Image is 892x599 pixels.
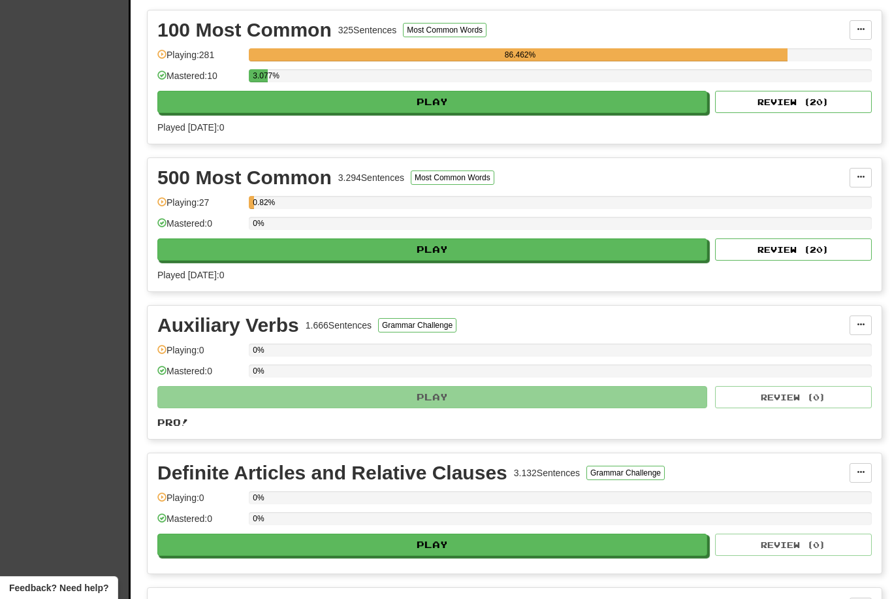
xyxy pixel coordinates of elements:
span: Open feedback widget [9,581,108,594]
button: Play [157,386,707,408]
div: Mastered: 0 [157,364,242,386]
div: 3.132 Sentences [514,466,580,479]
button: Review (20) [715,238,872,261]
button: Most Common Words [411,170,494,185]
div: 1.666 Sentences [306,319,372,332]
div: Definite Articles and Relative Clauses [157,463,507,483]
button: Most Common Words [403,23,486,37]
div: Mastered: 0 [157,512,242,534]
div: 0.82% [253,196,254,209]
button: Review (20) [715,91,872,113]
button: Grammar Challenge [378,318,456,332]
span: Pro! [157,417,189,428]
button: Grammar Challenge [586,466,665,480]
button: Play [157,534,707,556]
div: 3.294 Sentences [338,171,404,184]
div: Playing: 281 [157,48,242,70]
div: 500 Most Common [157,168,332,187]
div: Playing: 27 [157,196,242,218]
div: Auxiliary Verbs [157,316,299,335]
div: Mastered: 10 [157,69,242,91]
div: 3.077% [253,69,268,82]
div: 325 Sentences [338,24,397,37]
button: Play [157,91,707,113]
span: Played [DATE]: 0 [157,270,224,280]
div: Playing: 0 [157,491,242,513]
span: Played [DATE]: 0 [157,122,224,133]
button: Review (0) [715,534,872,556]
button: Review (0) [715,386,872,408]
div: Playing: 0 [157,344,242,365]
div: Mastered: 0 [157,217,242,238]
div: 86.462% [253,48,788,61]
button: Play [157,238,707,261]
div: 100 Most Common [157,20,332,40]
